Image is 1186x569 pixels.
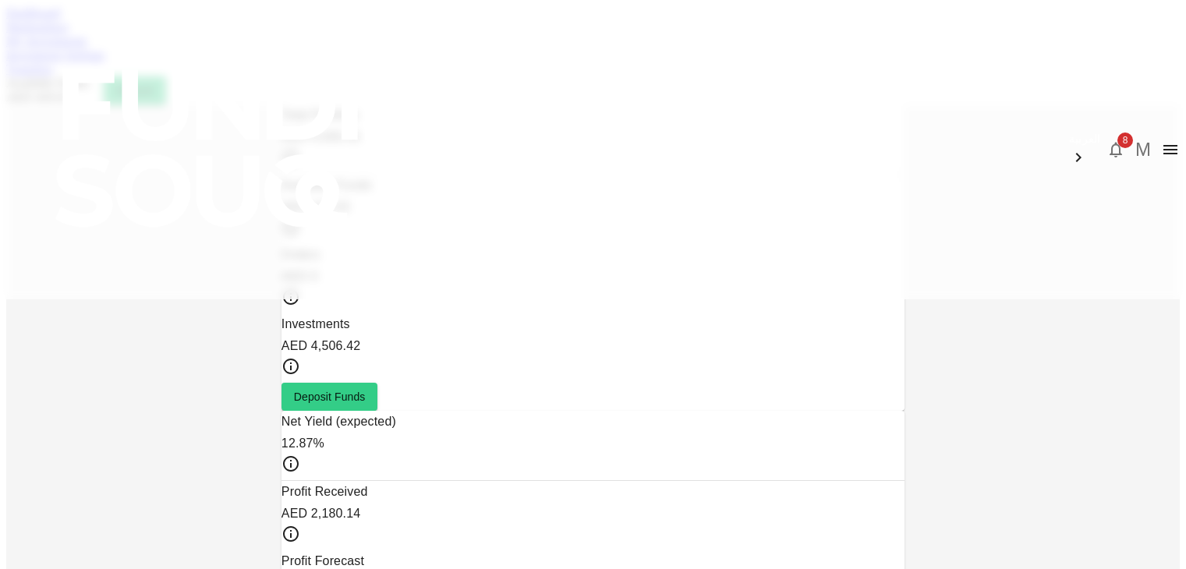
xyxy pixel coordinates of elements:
[281,317,350,330] span: Investments
[281,433,905,454] div: 12.87%
[1131,138,1155,161] button: M
[281,335,905,357] div: AED 4,506.42
[281,383,378,411] button: Deposit Funds
[281,503,905,525] div: AED 2,180.14
[1117,133,1133,148] span: 8
[1069,133,1100,145] span: العربية
[1100,134,1131,165] button: 8
[281,415,396,428] span: Net Yield (expected)
[281,485,368,498] span: Profit Received
[281,554,364,567] span: Profit Forecast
